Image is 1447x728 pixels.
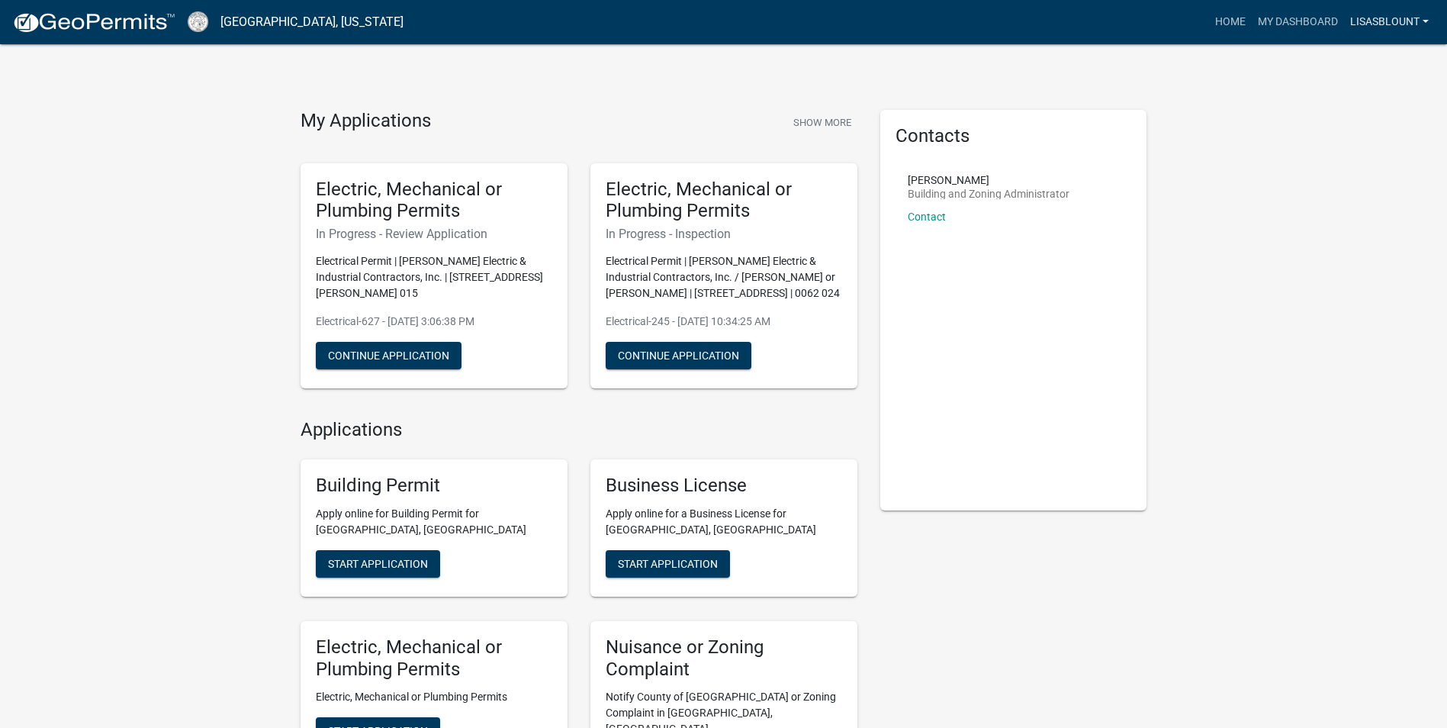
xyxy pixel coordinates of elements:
[787,110,857,135] button: Show More
[606,550,730,578] button: Start Application
[328,557,428,569] span: Start Application
[606,253,842,301] p: Electrical Permit | [PERSON_NAME] Electric & Industrial Contractors, Inc. / [PERSON_NAME] or [PER...
[606,506,842,538] p: Apply online for a Business License for [GEOGRAPHIC_DATA], [GEOGRAPHIC_DATA]
[316,179,552,223] h5: Electric, Mechanical or Plumbing Permits
[220,9,404,35] a: [GEOGRAPHIC_DATA], [US_STATE]
[316,314,552,330] p: Electrical-627 - [DATE] 3:06:38 PM
[1209,8,1252,37] a: Home
[1252,8,1344,37] a: My Dashboard
[1344,8,1435,37] a: lisasblount
[606,314,842,330] p: Electrical-245 - [DATE] 10:34:25 AM
[606,475,842,497] h5: Business License
[606,636,842,681] h5: Nuisance or Zoning Complaint
[316,227,552,241] h6: In Progress - Review Application
[301,110,431,133] h4: My Applications
[316,475,552,497] h5: Building Permit
[316,342,461,369] button: Continue Application
[908,188,1069,199] p: Building and Zoning Administrator
[908,211,946,223] a: Contact
[316,550,440,578] button: Start Application
[606,342,751,369] button: Continue Application
[606,227,842,241] h6: In Progress - Inspection
[606,179,842,223] h5: Electric, Mechanical or Plumbing Permits
[301,419,857,441] h4: Applications
[316,689,552,705] p: Electric, Mechanical or Plumbing Permits
[908,175,1069,185] p: [PERSON_NAME]
[188,11,208,32] img: Cook County, Georgia
[316,253,552,301] p: Electrical Permit | [PERSON_NAME] Electric & Industrial Contractors, Inc. | [STREET_ADDRESS][PERS...
[316,636,552,681] h5: Electric, Mechanical or Plumbing Permits
[618,557,718,569] span: Start Application
[896,125,1132,147] h5: Contacts
[316,506,552,538] p: Apply online for Building Permit for [GEOGRAPHIC_DATA], [GEOGRAPHIC_DATA]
